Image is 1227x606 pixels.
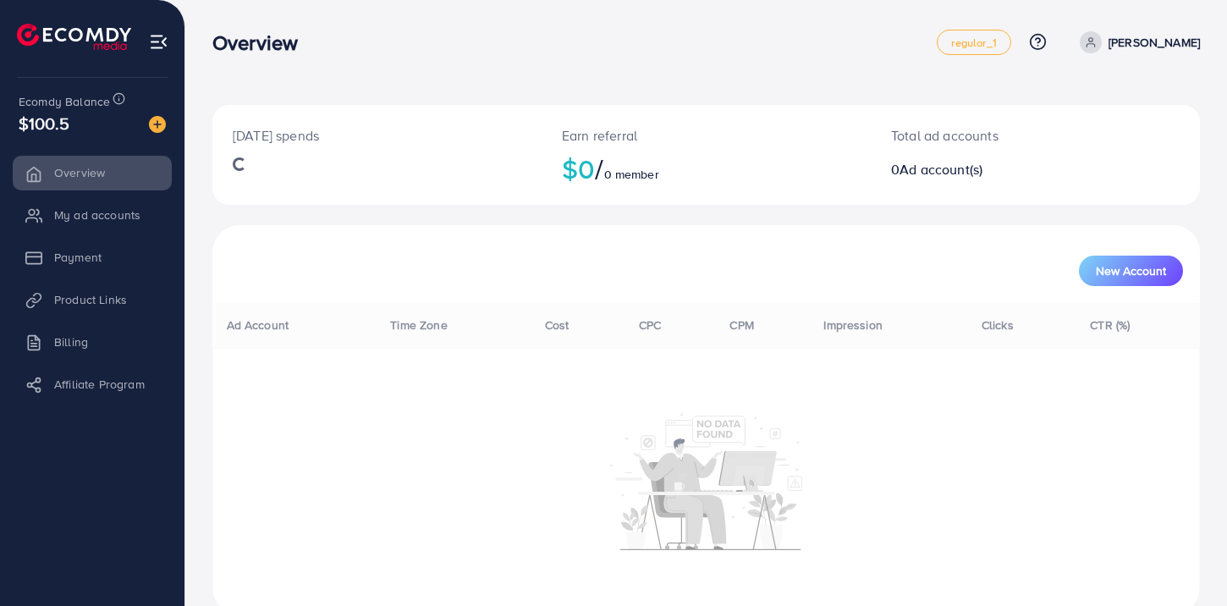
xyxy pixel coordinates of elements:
img: image [149,116,166,133]
button: New Account [1079,256,1183,286]
img: menu [149,32,168,52]
span: Ecomdy Balance [19,93,110,110]
h2: $0 [562,152,850,185]
a: regular_1 [937,30,1010,55]
p: [DATE] spends [233,125,521,146]
span: 0 member [604,166,659,183]
a: [PERSON_NAME] [1073,31,1200,53]
img: logo [17,24,131,50]
h3: Overview [212,30,311,55]
p: [PERSON_NAME] [1109,32,1200,52]
span: Ad account(s) [900,160,982,179]
span: $100.5 [19,111,69,135]
h2: 0 [891,162,1098,178]
p: Earn referral [562,125,850,146]
span: New Account [1096,265,1166,277]
span: regular_1 [951,37,996,48]
p: Total ad accounts [891,125,1098,146]
span: / [595,149,603,188]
